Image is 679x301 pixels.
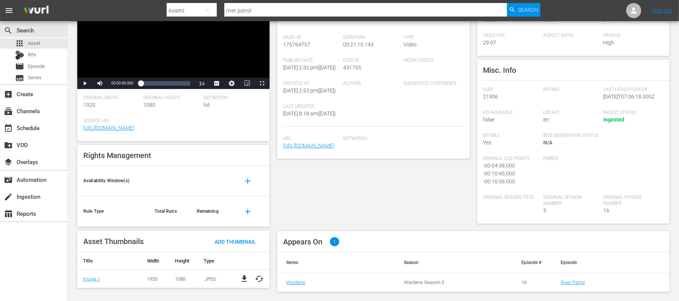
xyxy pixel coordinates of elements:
th: Height [169,252,198,270]
span: 1080 [143,102,155,108]
span: Original Episode Number [603,195,659,207]
th: Rule Type [77,196,149,227]
a: file_download [240,274,249,283]
span: Add Thumbnail [208,239,262,245]
th: Title [77,252,141,270]
button: Jump To Time [224,78,239,89]
span: High [603,40,614,46]
span: Source Url [83,118,260,124]
th: Type [198,252,234,270]
span: Keywords [343,136,460,142]
span: menu [5,6,14,15]
button: Add Thumbnail [208,235,262,248]
span: hd [204,102,210,108]
span: Schedule [4,124,13,133]
span: Last Health Check [603,87,659,93]
span: [DATE] 2:32 pm ( [DATE] ) [283,64,336,71]
span: Episode [28,63,45,70]
span: Author [343,81,400,87]
span: add [243,207,252,216]
span: Asset [28,40,40,47]
span: 29.97 [483,40,497,46]
td: 1920 [141,270,169,288]
th: Episode [552,252,670,273]
button: Fullscreen [254,78,270,89]
span: 16 [603,207,609,213]
span: Original Cue Points [483,156,540,162]
button: cached [255,274,264,283]
span: Asset Thumbnails [83,237,144,246]
span: 1920 [83,102,95,108]
span: Appears On [283,237,322,246]
button: Playback Rate [194,78,209,89]
span: 1 [330,237,339,246]
span: Ingest Status [603,110,659,116]
span: 5 [543,207,546,213]
span: Bitable [483,133,540,139]
a: Image 1 [83,276,100,282]
span: 16259 [483,17,498,23]
a: [URL][DOMAIN_NAME] [283,143,334,149]
span: N/A [543,140,552,146]
span: 15937 [543,17,558,23]
span: Created At [283,81,339,87]
span: add [243,177,252,186]
span: Ingested [603,117,624,123]
span: Original Season Number [543,195,599,207]
div: - 00:16:56.000 [483,178,540,186]
th: Availability Window(s) [77,166,149,197]
span: Profile [603,33,659,39]
span: Video FPS [483,33,540,39]
th: Episode # [513,252,552,273]
span: Video [403,41,417,48]
span: Url [283,136,339,142]
span: Search [4,26,13,35]
span: Wurl Id [283,35,339,41]
button: Search [507,3,540,17]
a: River Patrol [561,279,585,285]
button: Play [77,78,92,89]
span: Original Season Title [483,195,540,201]
span: Ingestion [4,192,13,201]
th: Remaining [191,196,233,227]
span: Rights Management [83,151,151,160]
div: Bits [15,51,24,60]
span: Yes [483,140,492,146]
span: Suggested Categories [403,81,460,87]
span: 00:21:10.143 [343,41,374,48]
td: .JPEG [198,270,234,288]
span: 431755 [343,64,362,71]
span: Misc. Info [483,66,517,75]
span: Duration [343,35,400,41]
th: Total Runs [149,196,190,227]
div: - 00:10:45.000 [483,170,540,178]
span: [DATE]T07:06:18.000Z [603,94,654,100]
button: Captions [209,78,224,89]
span: [DATE] 2:53 pm ( [DATE] ) [283,88,336,94]
th: Season [395,252,512,273]
span: Locale [543,110,599,116]
div: - 00:04:38.000 [483,162,540,170]
span: Reports [4,209,13,218]
span: Embed [543,156,599,162]
span: Series [28,74,41,81]
span: Search [518,3,538,17]
button: Mute [92,78,107,89]
span: Automation [4,175,13,184]
button: Picture-in-Picture [239,78,254,89]
div: Progress Bar [141,81,190,86]
span: Asset [15,39,24,48]
a: [URL][DOMAIN_NAME] [83,125,134,131]
span: [DATE] 8:18 am ( [DATE] ) [283,111,336,117]
td: 16 [513,273,552,292]
button: add [239,172,257,190]
span: Episode [15,62,24,71]
span: Bits Generation Status [543,133,599,139]
th: Width [141,252,169,270]
span: Bits [28,51,36,58]
span: Series [15,74,24,83]
td: Wardens Season 5 [395,273,512,292]
span: GUID [483,87,540,93]
span: Aspect Ratio [543,33,599,39]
